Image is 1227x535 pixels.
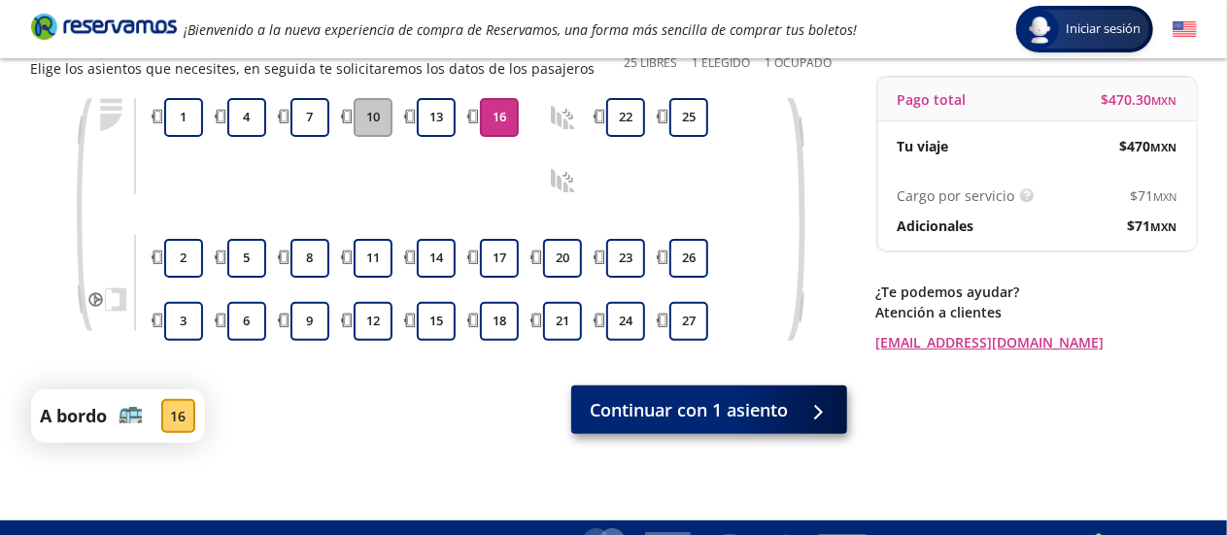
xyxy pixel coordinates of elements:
[543,302,582,341] button: 21
[1154,189,1177,204] small: MXN
[606,98,645,137] button: 22
[290,98,329,137] button: 7
[31,12,177,47] a: Brand Logo
[669,239,708,278] button: 26
[417,239,456,278] button: 14
[480,98,519,137] button: 16
[876,302,1197,322] p: Atención a clientes
[898,185,1015,206] p: Cargo por servicio
[876,282,1197,302] p: ¿Te podemos ayudar?
[227,302,266,341] button: 6
[693,54,751,72] p: 1 Elegido
[669,302,708,341] button: 27
[227,98,266,137] button: 4
[898,136,949,156] p: Tu viaje
[161,399,195,433] div: 16
[1102,89,1177,110] span: $ 470.30
[669,98,708,137] button: 25
[1128,216,1177,236] span: $ 71
[571,385,847,434] button: Continuar con 1 asiento
[543,239,582,278] button: 20
[417,302,456,341] button: 15
[1131,185,1177,206] span: $ 71
[227,239,266,278] button: 5
[1151,219,1177,234] small: MXN
[354,98,392,137] button: 10
[1173,17,1197,42] button: English
[1120,136,1177,156] span: $ 470
[606,239,645,278] button: 23
[31,58,596,79] p: Elige los asientos que necesites, en seguida te solicitaremos los datos de los pasajeros
[417,98,456,137] button: 13
[1059,19,1149,39] span: Iniciar sesión
[41,403,108,429] p: A bordo
[766,54,833,72] p: 1 Ocupado
[1152,93,1177,108] small: MXN
[606,302,645,341] button: 24
[480,239,519,278] button: 17
[290,239,329,278] button: 8
[898,89,967,110] p: Pago total
[480,302,519,341] button: 18
[354,239,392,278] button: 11
[164,239,203,278] button: 2
[876,332,1197,352] a: [EMAIL_ADDRESS][DOMAIN_NAME]
[31,12,177,41] i: Brand Logo
[185,20,858,39] em: ¡Bienvenido a la nueva experiencia de compra de Reservamos, una forma más sencilla de comprar tus...
[591,397,789,423] span: Continuar con 1 asiento
[164,98,203,137] button: 1
[164,302,203,341] button: 3
[1151,140,1177,154] small: MXN
[625,54,678,72] p: 25 Libres
[354,302,392,341] button: 12
[290,302,329,341] button: 9
[898,216,974,236] p: Adicionales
